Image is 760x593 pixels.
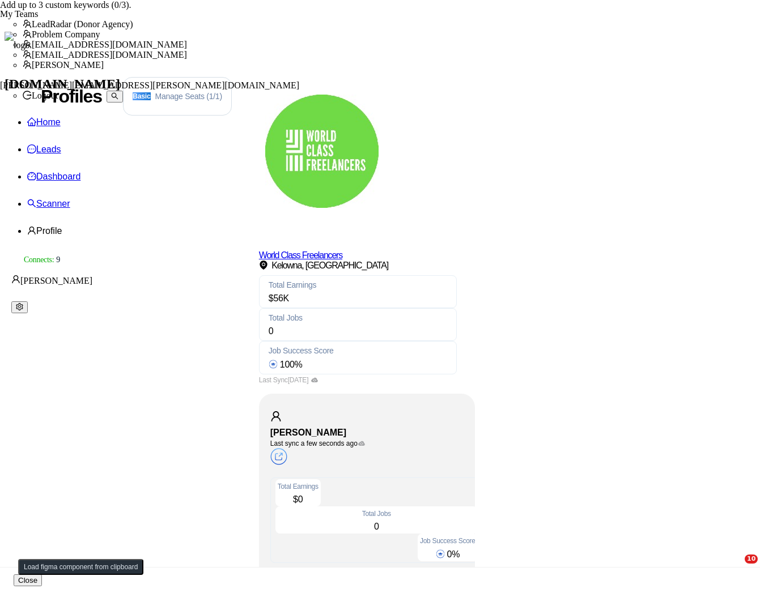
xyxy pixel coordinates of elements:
[259,261,388,270] span: Kelowna, [GEOGRAPHIC_DATA]
[27,199,36,208] span: search
[27,163,755,190] li: Dashboard
[16,303,23,310] span: setting
[27,144,36,153] span: message
[436,549,460,559] span: 0 %
[27,109,755,136] li: Home
[259,261,268,270] span: environment
[36,172,80,181] span: Dashboard
[23,19,32,28] span: team
[11,275,20,284] span: user
[259,376,318,384] span: Last Sync [DATE]
[27,172,80,181] a: dashboardDashboard
[23,40,32,49] span: team
[24,254,54,266] span: Connects:
[270,411,282,422] span: user
[11,255,20,264] img: upwork-logo.png
[269,360,303,369] span: 100 %
[269,293,289,303] span: $ 56K
[270,428,349,437] strong: [PERSON_NAME]
[36,199,70,208] span: Scanner
[27,172,36,181] span: dashboard
[27,199,70,208] a: searchScanner
[11,302,28,312] a: setting
[269,313,303,322] span: Total Jobs
[32,60,104,70] span: [PERSON_NAME]
[278,483,319,490] span: Total Earnings
[721,554,749,582] iframe: Intercom live chat
[36,226,62,236] span: Profile
[259,250,342,260] a: World Class Freelancers
[23,60,32,69] span: team
[27,190,755,217] li: Scanner
[27,117,36,126] span: home
[374,522,379,531] span: 0
[11,301,28,313] button: setting
[27,136,755,163] a: messageLeads
[32,40,187,49] span: [EMAIL_ADDRESS][DOMAIN_NAME]
[36,144,61,154] span: Leads
[27,136,755,163] li: Leads
[293,494,303,504] span: $ 0
[36,117,61,127] span: Home
[362,510,391,518] span: Total Jobs
[32,29,100,39] span: Problem Company
[23,91,58,100] span: Logout
[23,50,32,59] span: team
[27,117,61,127] a: homeHome
[32,19,133,29] span: LeadRadar (Donor Agency)
[27,226,36,235] span: user
[23,91,32,100] span: logout
[269,346,334,355] span: Job Success Score
[27,217,755,245] li: Profile
[269,280,317,289] span: Total Earnings
[23,29,32,39] span: team
[270,440,366,447] span: Last sync a few seconds ago
[420,537,475,545] span: Job Success Score
[745,554,758,564] span: 10
[269,326,274,336] span: 0
[32,50,187,59] span: [EMAIL_ADDRESS][DOMAIN_NAME]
